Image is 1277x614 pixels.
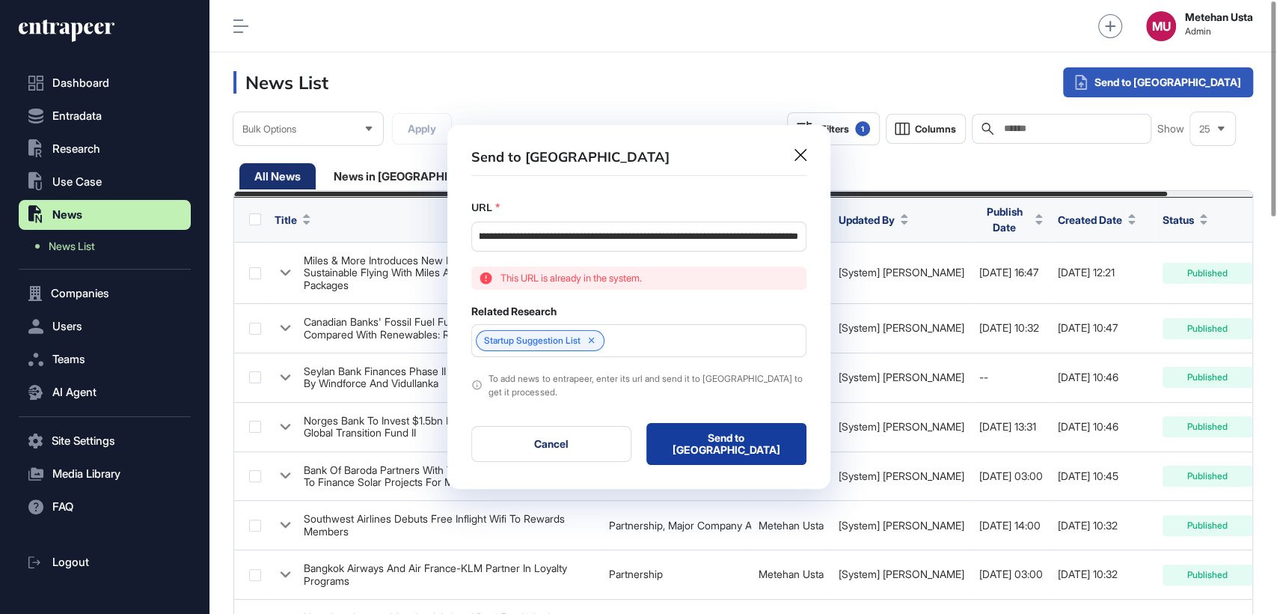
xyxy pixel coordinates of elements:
[471,426,631,462] button: Cancel
[471,149,670,166] h3: Send to [GEOGRAPHIC_DATA]
[471,267,806,291] div: This URL is already in the system.
[471,200,492,216] label: URL
[489,372,806,399] div: To add news to entrapeer, enter its url and send it to [GEOGRAPHIC_DATA] to get it processed.
[646,423,806,465] button: Send to [GEOGRAPHIC_DATA]
[471,306,557,317] label: Related Research
[484,335,581,346] a: Startup Suggestion List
